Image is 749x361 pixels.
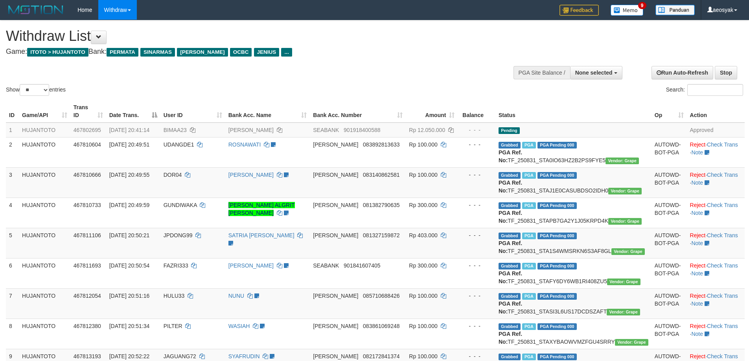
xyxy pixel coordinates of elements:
a: Check Trans [707,141,738,148]
td: · · [687,228,745,258]
td: 3 [6,167,19,198]
span: Copy 081382790635 to clipboard [363,202,399,208]
span: Marked by aeokris [522,202,536,209]
h1: Withdraw List [6,28,491,44]
span: Vendor URL: https://settle31.1velocity.biz [605,158,639,164]
span: PILTER [164,323,182,329]
span: PERMATA [107,48,138,57]
span: PGA Pending [537,142,577,148]
span: DOR04 [164,172,182,178]
span: OCBC [230,48,252,57]
td: HUJANTOTO [19,167,70,198]
div: PGA Site Balance / [513,66,570,79]
td: Approved [687,123,745,137]
span: SEABANK [313,127,339,133]
div: - - - [461,171,492,179]
td: AUTOWD-BOT-PGA [651,167,687,198]
span: Copy 083892813633 to clipboard [363,141,399,148]
td: HUJANTOTO [19,288,70,319]
span: PGA Pending [537,233,577,239]
b: PGA Ref. No: [499,149,522,163]
span: 467813193 [74,353,101,359]
th: Balance [458,100,495,123]
span: 467811693 [74,262,101,269]
td: HUJANTOTO [19,198,70,228]
div: - - - [461,262,492,269]
span: UDANGDE1 [164,141,194,148]
span: [PERSON_NAME] [313,353,358,359]
td: AUTOWD-BOT-PGA [651,319,687,349]
td: 6 [6,258,19,288]
td: 2 [6,137,19,167]
a: [PERSON_NAME] [228,262,274,269]
a: Note [691,331,703,337]
a: Stop [715,66,737,79]
span: [DATE] 20:49:51 [109,141,149,148]
span: [PERSON_NAME] [313,323,358,329]
span: [DATE] 20:51:34 [109,323,149,329]
span: Vendor URL: https://settle31.1velocity.biz [611,248,645,255]
b: PGA Ref. No: [499,240,522,254]
a: Reject [690,202,706,208]
span: [DATE] 20:41:14 [109,127,149,133]
span: Marked by aeokris [522,323,536,330]
span: HULU33 [164,293,185,299]
span: [DATE] 20:52:22 [109,353,149,359]
span: PGA Pending [537,202,577,209]
span: [PERSON_NAME] [313,141,358,148]
td: HUJANTOTO [19,137,70,167]
td: TF_250831_STA1S4WMSRKN6S3AF8GL [495,228,651,258]
a: Note [691,180,703,186]
span: 467811106 [74,232,101,238]
span: Copy 083140862581 to clipboard [363,172,399,178]
span: JENIUS [254,48,280,57]
div: - - - [461,201,492,209]
a: Note [691,149,703,156]
a: Check Trans [707,353,738,359]
span: Marked by aeokris [522,142,536,148]
a: [PERSON_NAME] [228,172,274,178]
b: PGA Ref. No: [499,270,522,284]
th: Amount: activate to sort column ascending [406,100,458,123]
span: [DATE] 20:49:55 [109,172,149,178]
b: PGA Ref. No: [499,180,522,194]
span: Grabbed [499,142,521,148]
td: HUJANTOTO [19,123,70,137]
div: - - - [461,141,492,148]
button: None selected [570,66,622,79]
td: TF_250831_STAFY6DY6WB1RI408ZU5 [495,258,651,288]
a: Reject [690,323,706,329]
td: · · [687,288,745,319]
b: PGA Ref. No: [499,301,522,315]
span: Marked by aeosyak [522,354,536,360]
span: Pending [499,127,520,134]
span: 467810666 [74,172,101,178]
a: Reject [690,141,706,148]
td: 5 [6,228,19,258]
img: MOTION_logo.png [6,4,66,16]
td: AUTOWD-BOT-PGA [651,258,687,288]
b: PGA Ref. No: [499,210,522,224]
span: ... [281,48,292,57]
b: PGA Ref. No: [499,331,522,345]
td: AUTOWD-BOT-PGA [651,228,687,258]
span: 467812380 [74,323,101,329]
span: [DATE] 20:51:16 [109,293,149,299]
span: Grabbed [499,233,521,239]
td: TF_250831_STA0IO63HZ2B2PS9FYE5 [495,137,651,167]
span: Marked by aeokris [522,263,536,269]
span: PGA Pending [537,323,577,330]
span: SINARMAS [140,48,175,57]
td: · · [687,258,745,288]
a: Reject [690,353,706,359]
td: TF_250831_STAPB7GA2Y1J05KRPD4K [495,198,651,228]
td: 1 [6,123,19,137]
span: GUNDIWAKA [164,202,197,208]
a: Note [691,240,703,246]
span: [PERSON_NAME] [313,232,358,238]
span: Rp 100.000 [409,172,437,178]
span: JAGUANG72 [164,353,196,359]
a: Check Trans [707,172,738,178]
a: Check Trans [707,232,738,238]
td: AUTOWD-BOT-PGA [651,137,687,167]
